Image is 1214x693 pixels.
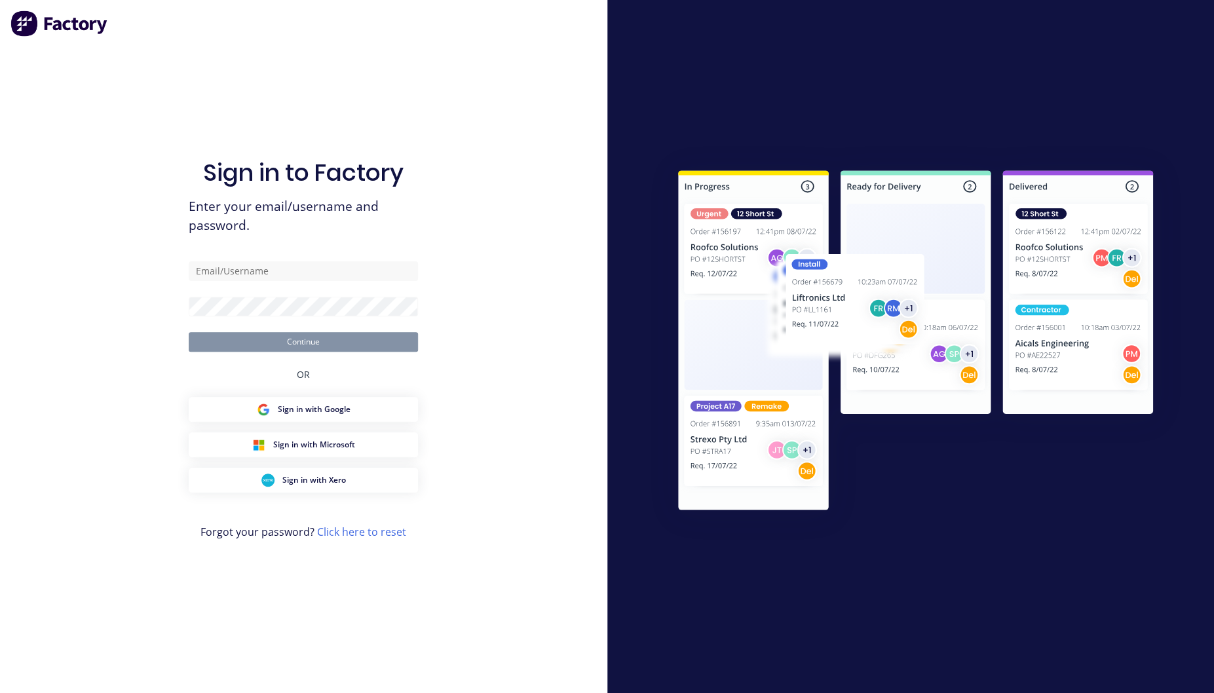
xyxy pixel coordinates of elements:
img: Microsoft Sign in [252,438,265,451]
img: Sign in [649,144,1182,541]
span: Sign in with Microsoft [273,439,355,451]
input: Email/Username [189,261,418,281]
a: Click here to reset [317,525,406,539]
div: OR [297,352,310,397]
span: Forgot your password? [200,524,406,540]
img: Google Sign in [257,403,270,416]
button: Xero Sign inSign in with Xero [189,468,418,493]
button: Microsoft Sign inSign in with Microsoft [189,432,418,457]
img: Xero Sign in [261,474,275,487]
img: Factory [10,10,109,37]
h1: Sign in to Factory [203,159,404,187]
button: Continue [189,332,418,352]
button: Google Sign inSign in with Google [189,397,418,422]
span: Sign in with Xero [282,474,346,486]
span: Sign in with Google [278,403,351,415]
span: Enter your email/username and password. [189,197,418,235]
